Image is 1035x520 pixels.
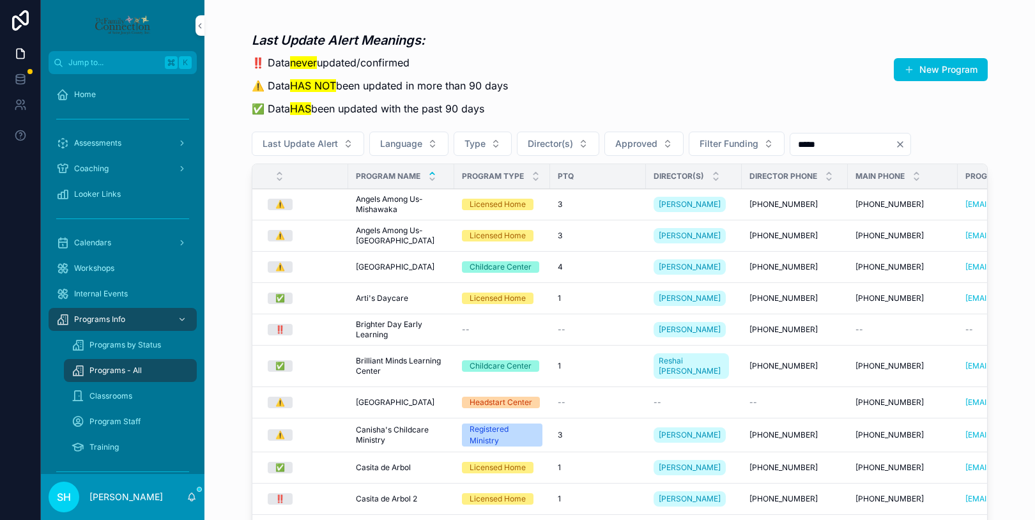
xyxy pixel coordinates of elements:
span: -- [462,325,470,335]
span: [PHONE_NUMBER] [855,494,924,504]
span: [PERSON_NAME] [659,231,721,241]
a: Headstart Center [462,397,542,408]
div: Licensed Home [470,293,526,304]
a: 3 [558,430,638,440]
a: -- [749,397,840,408]
span: [PERSON_NAME] [659,199,721,210]
a: ✅ [268,360,341,372]
span: 3 [558,199,562,210]
a: [PERSON_NAME] [654,257,734,277]
button: Select Button [604,132,684,156]
a: Assessments [49,132,197,155]
a: ✅ [268,462,341,473]
span: Coaching [74,164,109,174]
span: 4 [558,262,563,272]
span: -- [749,397,757,408]
span: [PHONE_NUMBER] [749,494,818,504]
span: Type [464,137,486,150]
span: 3 [558,430,562,440]
div: Licensed Home [470,230,526,241]
a: [PERSON_NAME] [654,194,734,215]
span: Director(s) [654,171,704,181]
a: [PHONE_NUMBER] [749,199,840,210]
span: 1 [558,463,561,473]
span: Assessments [74,138,121,148]
a: [PHONE_NUMBER] [855,293,950,303]
a: [PERSON_NAME] [654,491,726,507]
a: [PERSON_NAME] [654,259,726,275]
a: [PHONE_NUMBER] [749,325,840,335]
a: Angels Among Us-Mishawaka [356,194,447,215]
span: [PHONE_NUMBER] [855,397,924,408]
a: Casita de Arbol 2 [356,494,447,504]
a: Arti's Daycare [356,293,447,303]
a: [PHONE_NUMBER] [749,494,840,504]
span: [PERSON_NAME] [659,293,721,303]
a: Calendars [49,231,197,254]
button: Select Button [454,132,512,156]
a: -- [855,325,950,335]
span: [PHONE_NUMBER] [855,231,924,241]
span: Looker Links [74,189,121,199]
a: [PERSON_NAME] [654,427,726,443]
span: Reshai [PERSON_NAME] [659,356,724,376]
span: [PHONE_NUMBER] [855,262,924,272]
a: 1 [558,361,638,371]
mark: HAS NOT [290,79,336,92]
a: [PERSON_NAME] [654,460,726,475]
span: 1 [558,494,561,504]
div: Registered Ministry [470,424,535,447]
p: ✅ Data been updated with the past 90 days [252,101,508,116]
span: Approved [615,137,657,150]
a: Childcare Center [462,360,542,372]
span: [PERSON_NAME] [659,463,721,473]
a: ‼️ [268,493,341,505]
a: 3 [558,231,638,241]
span: Last Update Alert [263,137,338,150]
span: Home [74,89,96,100]
a: Looker Links [49,183,197,206]
div: ⚠️ [275,230,285,241]
span: Program Type [462,171,524,181]
span: [PERSON_NAME] [659,262,721,272]
a: -- [462,325,542,335]
a: [PERSON_NAME] [654,489,734,509]
span: [PHONE_NUMBER] [855,361,924,371]
a: New Program [894,58,988,81]
a: Programs - All [64,359,197,382]
span: [PHONE_NUMBER] [749,361,818,371]
a: 4 [558,262,638,272]
a: ⚠️ [268,230,341,241]
div: scrollable content [41,74,204,474]
a: ⚠️ [268,397,341,408]
a: [PERSON_NAME] [654,226,734,246]
a: Licensed Home [462,199,542,210]
a: Childcare Center [462,261,542,273]
a: [PERSON_NAME] [654,197,726,212]
span: Angels Among Us-[GEOGRAPHIC_DATA] [356,226,447,246]
a: Licensed Home [462,230,542,241]
a: [PHONE_NUMBER] [749,430,840,440]
button: Select Button [252,132,364,156]
a: [GEOGRAPHIC_DATA] [356,397,447,408]
span: [PERSON_NAME] [659,430,721,440]
span: -- [558,325,565,335]
a: Brilliant Minds Learning Center [356,356,447,376]
a: [PHONE_NUMBER] [855,262,950,272]
div: Licensed Home [470,199,526,210]
button: Jump to...K [49,51,197,74]
div: Headstart Center [470,397,532,408]
a: [PERSON_NAME] [654,228,726,243]
a: -- [558,397,638,408]
span: Language [380,137,422,150]
span: Casita de Arbol [356,463,411,473]
span: 1 [558,293,561,303]
span: Internal Events [74,289,128,299]
button: Select Button [517,132,599,156]
span: Brighter Day Early Learning [356,319,447,340]
div: ✅ [275,360,285,372]
a: [PHONE_NUMBER] [855,199,950,210]
img: App logo [94,15,151,36]
span: Calendars [74,238,111,248]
